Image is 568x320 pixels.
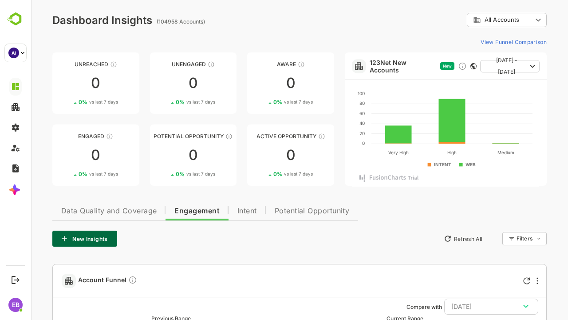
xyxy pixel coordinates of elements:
[4,11,27,28] img: BambooboxLogoMark.f1c84d78b4c51b1a7b5f700c9845e183.svg
[21,124,108,186] a: EngagedThese accounts are warm, further nurturing would qualify them to MQAs00%vs last 7 days
[216,133,303,140] div: Active Opportunity
[21,52,108,114] a: UnreachedThese accounts have not been engaged with for a defined time period00%vs last 7 days
[79,61,86,68] div: These accounts have not been engaged with for a defined time period
[58,99,87,105] span: vs last 7 days
[21,14,121,27] div: Dashboard Insights
[21,61,108,68] div: Unreached
[97,276,106,286] div: Compare Funnel to any previous dates, and click on any plot in the current funnel to view the det...
[253,99,282,105] span: vs last 7 days
[119,124,206,186] a: Potential OpportunityThese accounts are MQAs and can be passed on to Inside Sales00%vs last 7 days
[331,140,334,146] text: 0
[456,55,495,78] span: [DATE] - [DATE]
[436,12,516,29] div: All Accounts
[155,171,184,177] span: vs last 7 days
[47,276,106,286] span: Account Funnel
[357,150,378,156] text: Very High
[8,48,19,58] div: AI
[328,100,334,106] text: 80
[143,208,189,215] span: Engagement
[413,299,507,315] button: [DATE]
[242,171,282,177] div: 0 %
[119,61,206,68] div: Unengaged
[449,60,509,72] button: [DATE] - [DATE]
[145,171,184,177] div: 0 %
[427,62,436,71] div: Discover new ICP-fit accounts showing engagement — via intent surges, anonymous website visits, L...
[287,133,294,140] div: These accounts have open opportunities which might be at any of the Sales Stages
[216,124,303,186] a: Active OpportunityThese accounts have open opportunities which might be at any of the Sales Stage...
[216,76,303,90] div: 0
[126,18,177,25] ag: (104958 Accounts)
[328,120,334,126] text: 40
[206,208,226,215] span: Intent
[485,231,516,247] div: Filters
[47,171,87,177] div: 0 %
[21,231,86,247] button: New Insights
[267,61,274,68] div: These accounts have just entered the buying cycle and need further nurturing
[454,16,488,23] span: All Accounts
[47,99,87,105] div: 0 %
[339,59,406,74] a: 123Net New Accounts
[242,99,282,105] div: 0 %
[244,208,319,215] span: Potential Opportunity
[328,131,334,136] text: 20
[119,133,206,140] div: Potential Opportunity
[253,171,282,177] span: vs last 7 days
[21,76,108,90] div: 0
[485,235,501,242] div: Filters
[58,171,87,177] span: vs last 7 days
[145,99,184,105] div: 0 %
[328,111,334,116] text: 60
[492,277,499,284] div: Refresh
[21,148,108,162] div: 0
[409,232,455,246] button: Refresh All
[466,150,483,155] text: Medium
[119,76,206,90] div: 0
[442,16,501,24] div: All Accounts
[446,35,516,49] button: View Funnel Comparison
[9,274,21,286] button: Logout
[439,63,446,69] div: This card does not support filter and segments
[216,61,303,68] div: Aware
[194,133,201,140] div: These accounts are MQAs and can be passed on to Inside Sales
[375,304,411,310] ag: Compare with
[21,133,108,140] div: Engaged
[416,150,426,156] text: High
[216,148,303,162] div: 0
[177,61,184,68] div: These accounts have not shown enough engagement and need nurturing
[119,148,206,162] div: 0
[420,301,500,312] div: [DATE]
[155,99,184,105] span: vs last 7 days
[327,91,334,96] text: 100
[8,298,23,312] div: EB
[505,277,507,284] div: More
[119,52,206,114] a: UnengagedThese accounts have not shown enough engagement and need nurturing00%vs last 7 days
[30,208,126,215] span: Data Quality and Coverage
[412,64,421,68] span: New
[75,133,82,140] div: These accounts are warm, further nurturing would qualify them to MQAs
[216,52,303,114] a: AwareThese accounts have just entered the buying cycle and need further nurturing00%vs last 7 days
